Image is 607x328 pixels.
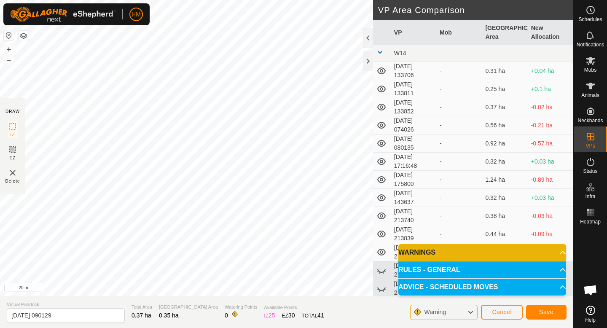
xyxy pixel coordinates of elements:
[528,225,573,243] td: -0.09 ha
[528,189,573,207] td: +0.03 ha
[577,42,604,47] span: Notifications
[288,312,295,319] span: 30
[574,302,607,326] a: Help
[539,309,553,315] span: Save
[482,62,527,80] td: 0.31 ha
[391,261,436,280] td: [DATE] 215722
[253,285,285,293] a: Privacy Policy
[391,20,436,45] th: VP
[440,157,478,166] div: -
[440,103,478,112] div: -
[391,189,436,207] td: [DATE] 143637
[10,155,16,161] span: EZ
[225,304,257,311] span: Watering Points
[132,10,141,19] span: HM
[159,312,179,319] span: 0.35 ha
[583,169,597,174] span: Status
[159,304,218,311] span: [GEOGRAPHIC_DATA] Area
[482,243,527,261] td: 0.43 ha
[482,20,527,45] th: [GEOGRAPHIC_DATA] Area
[394,50,406,56] span: W14
[398,284,498,290] span: ADVICE - SCHEDULED MOVES
[528,98,573,116] td: -0.02 ha
[264,311,275,320] div: IZ
[4,55,14,65] button: –
[391,243,436,261] td: [DATE] 213909
[482,80,527,98] td: 0.25 ha
[528,80,573,98] td: +0.1 ha
[492,309,512,315] span: Cancel
[11,132,15,138] span: IZ
[528,207,573,225] td: -0.03 ha
[7,301,125,308] span: Virtual Paddock
[391,171,436,189] td: [DATE] 175800
[302,311,324,320] div: TOTAL
[398,249,435,256] span: WARNINGS
[4,44,14,54] button: +
[295,285,320,293] a: Contact Us
[584,67,596,73] span: Mobs
[269,312,275,319] span: 25
[482,134,527,153] td: 0.92 ha
[528,62,573,80] td: +0.04 ha
[398,279,566,296] p-accordion-header: ADVICE - SCHEDULED MOVES
[391,207,436,225] td: [DATE] 213740
[440,121,478,130] div: -
[225,312,228,319] span: 0
[378,5,573,15] h2: VP Area Comparison
[482,207,527,225] td: 0.38 ha
[578,17,602,22] span: Schedules
[585,317,596,323] span: Help
[482,189,527,207] td: 0.32 ha
[264,304,324,311] span: Available Points
[440,194,478,202] div: -
[424,309,446,315] span: Warning
[585,194,595,199] span: Infra
[391,62,436,80] td: [DATE] 133706
[482,171,527,189] td: 1.24 ha
[391,116,436,134] td: [DATE] 074026
[391,98,436,116] td: [DATE] 133852
[436,20,482,45] th: Mob
[528,243,573,261] td: -0.08 ha
[5,178,20,184] span: Delete
[5,108,20,115] div: DRAW
[10,7,115,22] img: Gallagher Logo
[481,305,523,320] button: Cancel
[440,175,478,184] div: -
[528,116,573,134] td: -0.21 ha
[482,98,527,116] td: 0.37 ha
[282,311,295,320] div: EZ
[440,212,478,220] div: -
[19,31,29,41] button: Map Layers
[528,153,573,171] td: +0.03 ha
[528,20,573,45] th: New Allocation
[580,219,601,224] span: Heatmap
[317,312,324,319] span: 41
[482,116,527,134] td: 0.56 ha
[482,225,527,243] td: 0.44 ha
[391,153,436,171] td: [DATE] 17:16:48
[526,305,567,320] button: Save
[132,304,152,311] span: Total Area
[440,139,478,148] div: -
[440,67,478,75] div: -
[440,230,478,239] div: -
[528,134,573,153] td: -0.57 ha
[4,30,14,40] button: Reset Map
[586,143,595,148] span: VPs
[391,80,436,98] td: [DATE] 133811
[398,261,566,278] p-accordion-header: RULES - GENERAL
[440,85,478,94] div: -
[391,225,436,243] td: [DATE] 213839
[528,171,573,189] td: -0.89 ha
[391,134,436,153] td: [DATE] 080135
[132,312,151,319] span: 0.37 ha
[398,244,566,261] p-accordion-header: WARNINGS
[578,277,603,303] div: Open chat
[581,93,599,98] span: Animals
[8,168,18,178] img: VP
[391,280,436,298] td: [DATE] 215857
[577,118,603,123] span: Neckbands
[398,266,460,273] span: RULES - GENERAL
